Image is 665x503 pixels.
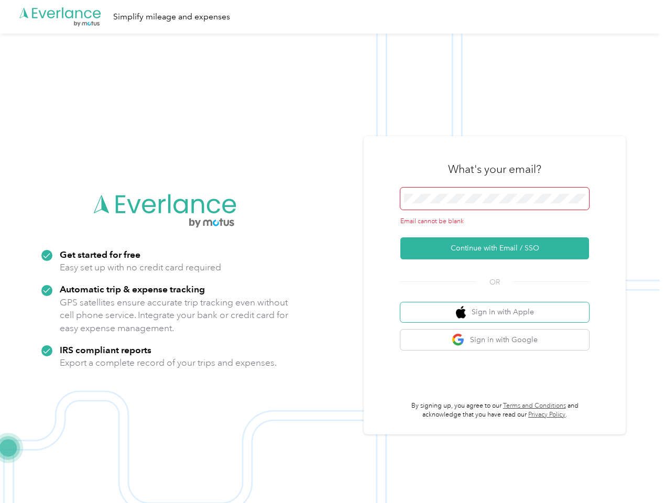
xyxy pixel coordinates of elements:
img: apple logo [456,306,466,319]
p: Export a complete record of your trips and expenses. [60,356,277,369]
button: Continue with Email / SSO [400,237,589,259]
strong: Automatic trip & expense tracking [60,283,205,294]
a: Privacy Policy [528,411,565,419]
strong: Get started for free [60,249,140,260]
p: By signing up, you agree to our and acknowledge that you have read our . [400,401,589,420]
div: Simplify mileage and expenses [113,10,230,24]
strong: IRS compliant reports [60,344,151,355]
a: Terms and Conditions [503,402,566,410]
h3: What's your email? [448,162,541,177]
img: google logo [452,333,465,346]
p: Easy set up with no credit card required [60,261,221,274]
div: Email cannot be blank [400,217,589,226]
button: apple logoSign in with Apple [400,302,589,323]
span: OR [476,277,513,288]
button: google logoSign in with Google [400,330,589,350]
p: GPS satellites ensure accurate trip tracking even without cell phone service. Integrate your bank... [60,296,289,335]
